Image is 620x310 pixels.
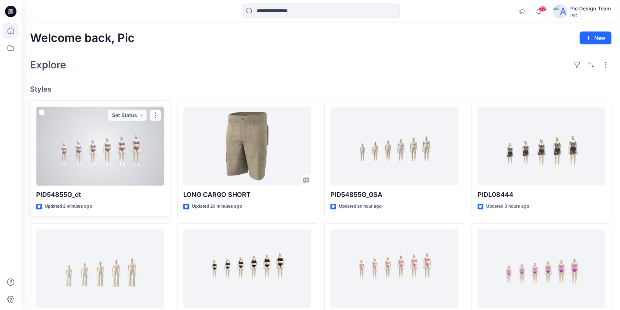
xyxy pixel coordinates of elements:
[36,107,164,186] a: PID54855G_dt
[330,190,458,200] p: PID54855G_GSA
[570,13,611,18] div: PIC
[192,203,242,210] p: Updated 20 minutes ago
[478,229,605,309] a: PIDZ2YLL7_dt
[45,203,92,210] p: Updated 2 minutes ago
[36,229,164,309] a: PID2MYG9E_dt
[538,6,546,12] span: 22
[30,85,611,93] h4: Styles
[330,229,458,309] a: PID71Y992_dt
[30,59,66,71] h2: Explore
[570,4,611,13] div: Pic Design Team
[553,4,567,19] img: avatar
[478,190,605,200] p: PIDL08444
[36,190,164,200] p: PID54855G_dt
[486,203,529,210] p: Updated 3 hours ago
[580,32,611,44] button: New
[478,107,605,186] a: PIDL08444
[183,229,311,309] a: PIDP6199Z_dt
[183,190,311,200] p: LONG CARGO SHORT
[183,107,311,186] a: LONG CARGO SHORT
[30,32,135,45] h2: Welcome back, Pic
[339,203,382,210] p: Updated an hour ago
[330,107,458,186] a: PID54855G_GSA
